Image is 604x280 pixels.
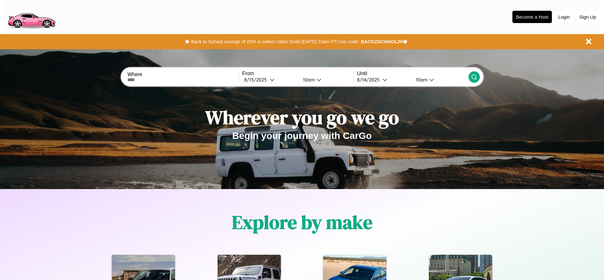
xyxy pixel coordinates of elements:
button: 8/13/2025 [242,76,298,83]
div: 10am [413,77,429,83]
div: 8 / 13 / 2025 [244,77,270,83]
label: From [242,71,353,76]
button: Become a Host [512,11,552,23]
b: BACK2SCHOOL20 [361,39,403,44]
label: Until [357,71,468,76]
div: 8 / 14 / 2025 [357,77,383,83]
button: Back to School savings of 20% in select cities! Ends [DATE] 10am PT.Use code: [190,37,361,46]
button: 10am [298,76,353,83]
button: 10am [411,76,468,83]
h1: Explore by make [232,209,372,235]
div: 10am [300,77,317,83]
img: logo [5,3,58,30]
label: Where [127,72,239,77]
button: Sign Up [576,11,599,23]
button: Login [555,11,573,23]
